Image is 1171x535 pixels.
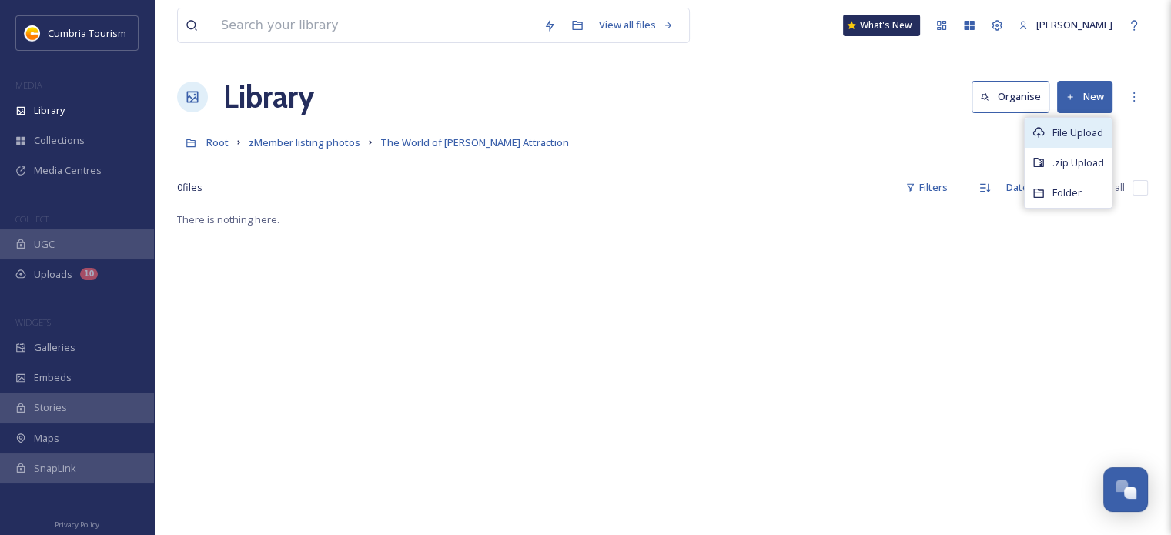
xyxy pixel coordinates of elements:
[34,133,85,148] span: Collections
[1011,10,1120,40] a: [PERSON_NAME]
[34,237,55,252] span: UGC
[206,133,229,152] a: Root
[213,8,536,42] input: Search your library
[34,103,65,118] span: Library
[15,79,42,91] span: MEDIA
[34,461,76,476] span: SnapLink
[34,431,59,446] span: Maps
[55,520,99,530] span: Privacy Policy
[34,340,75,355] span: Galleries
[591,10,681,40] a: View all files
[48,26,126,40] span: Cumbria Tourism
[1052,155,1104,170] span: .zip Upload
[249,135,360,149] span: zMember listing photos
[34,267,72,282] span: Uploads
[80,268,98,280] div: 10
[843,15,920,36] a: What's New
[15,316,51,328] span: WIDGETS
[177,180,202,195] span: 0 file s
[223,74,314,120] a: Library
[249,133,360,152] a: zMember listing photos
[1057,81,1112,112] button: New
[34,370,72,385] span: Embeds
[380,133,569,152] a: The World of [PERSON_NAME] Attraction
[999,172,1076,202] div: Date Created
[177,212,279,226] span: There is nothing here.
[55,514,99,533] a: Privacy Policy
[1052,125,1103,140] span: File Upload
[380,135,569,149] span: The World of [PERSON_NAME] Attraction
[898,172,955,202] div: Filters
[1103,467,1148,512] button: Open Chat
[1052,186,1082,200] span: Folder
[15,213,49,225] span: COLLECT
[25,25,40,41] img: images.jpg
[1036,18,1112,32] span: [PERSON_NAME]
[34,400,67,415] span: Stories
[34,163,102,178] span: Media Centres
[206,135,229,149] span: Root
[972,81,1049,112] button: Organise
